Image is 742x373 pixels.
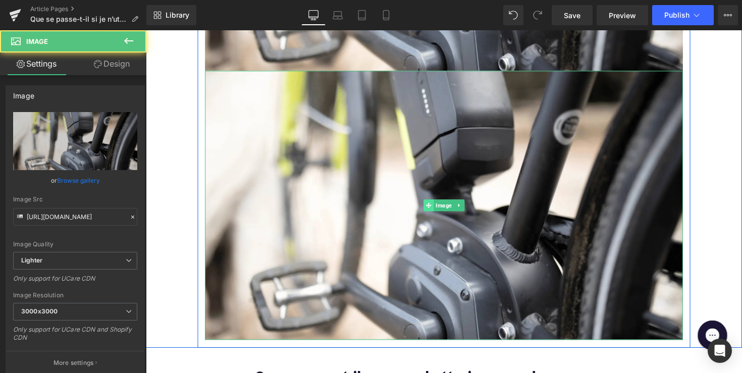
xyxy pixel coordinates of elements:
a: Browse gallery [57,172,100,189]
a: Tablet [350,5,374,25]
iframe: Gorgias live chat messenger [560,294,601,331]
a: Desktop [301,5,326,25]
button: Undo [503,5,523,25]
div: Image Src [13,196,137,203]
a: Preview [597,5,648,25]
a: Expand / Collapse [316,173,327,185]
a: New Library [146,5,196,25]
a: Design [75,52,148,75]
input: Link [13,208,137,226]
span: Image [26,37,48,45]
span: Preview [609,10,636,21]
div: Only support for UCare CDN and Shopify CDN [13,326,137,348]
div: or [13,175,137,186]
div: Image [13,86,34,100]
span: Publish [664,11,690,19]
a: Laptop [326,5,350,25]
span: Image [295,173,315,185]
b: 3000x3000 [21,307,58,315]
a: Article Pages [30,5,146,13]
div: Open Intercom Messenger [708,339,732,363]
button: More [718,5,738,25]
button: Publish [652,5,714,25]
b: Lighter [21,256,42,264]
div: Image Quality [13,241,137,248]
span: Que se passe-t-il si je n’utilise pas la batterie de mon vélo pendant longtemps ? [30,15,127,23]
p: More settings [54,358,94,367]
div: Image Resolution [13,292,137,299]
a: Mobile [374,5,398,25]
span: Save [564,10,580,21]
div: Only support for UCare CDN [13,275,137,289]
button: Redo [527,5,548,25]
span: Library [166,11,189,20]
